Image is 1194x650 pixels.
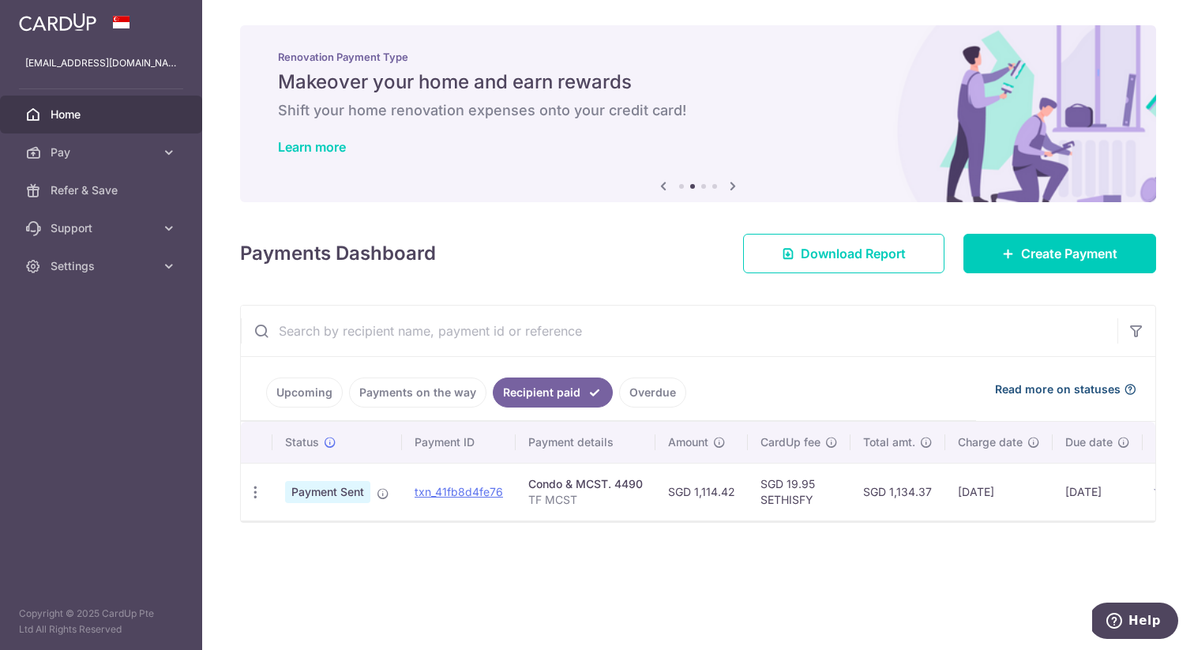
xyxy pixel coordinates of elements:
[963,234,1156,273] a: Create Payment
[945,463,1053,520] td: [DATE]
[995,381,1136,397] a: Read more on statuses
[415,485,503,498] a: txn_41fb8d4fe76
[743,234,944,273] a: Download Report
[25,55,177,71] p: [EMAIL_ADDRESS][DOMAIN_NAME]
[958,434,1023,450] span: Charge date
[278,101,1118,120] h6: Shift your home renovation expenses onto your credit card!
[619,378,686,408] a: Overdue
[528,476,643,492] div: Condo & MCST. 4490
[19,13,96,32] img: CardUp
[51,182,155,198] span: Refer & Save
[528,492,643,508] p: TF MCST
[240,239,436,268] h4: Payments Dashboard
[240,25,1156,202] img: Renovation banner
[668,434,708,450] span: Amount
[278,139,346,155] a: Learn more
[285,481,370,503] span: Payment Sent
[51,145,155,160] span: Pay
[51,220,155,236] span: Support
[1065,434,1113,450] span: Due date
[801,244,906,263] span: Download Report
[349,378,486,408] a: Payments on the way
[1021,244,1117,263] span: Create Payment
[278,51,1118,63] p: Renovation Payment Type
[493,378,613,408] a: Recipient paid
[1147,483,1179,502] img: Bank Card
[1092,603,1178,642] iframe: Opens a widget where you can find more information
[278,70,1118,95] h5: Makeover your home and earn rewards
[1053,463,1143,520] td: [DATE]
[748,463,850,520] td: SGD 19.95 SETHISFY
[51,107,155,122] span: Home
[402,422,516,463] th: Payment ID
[51,258,155,274] span: Settings
[285,434,319,450] span: Status
[241,306,1117,356] input: Search by recipient name, payment id or reference
[516,422,655,463] th: Payment details
[995,381,1121,397] span: Read more on statuses
[655,463,748,520] td: SGD 1,114.42
[266,378,343,408] a: Upcoming
[760,434,820,450] span: CardUp fee
[863,434,915,450] span: Total amt.
[850,463,945,520] td: SGD 1,134.37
